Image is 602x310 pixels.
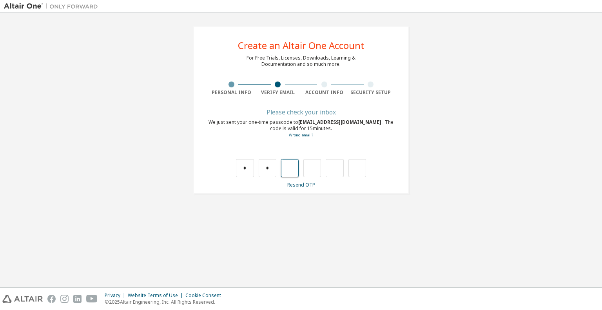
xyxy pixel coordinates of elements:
img: Altair One [4,2,102,10]
div: We just sent your one-time passcode to . The code is valid for 15 minutes. [208,119,394,138]
div: Create an Altair One Account [238,41,364,50]
a: Go back to the registration form [289,132,313,138]
img: altair_logo.svg [2,295,43,303]
img: facebook.svg [47,295,56,303]
img: instagram.svg [60,295,69,303]
div: Security Setup [348,89,394,96]
div: For Free Trials, Licenses, Downloads, Learning & Documentation and so much more. [247,55,355,67]
div: Privacy [105,292,128,299]
img: youtube.svg [86,295,98,303]
div: Cookie Consent [185,292,226,299]
a: Resend OTP [287,181,315,188]
div: Account Info [301,89,348,96]
div: Website Terms of Use [128,292,185,299]
div: Please check your inbox [208,110,394,114]
p: © 2025 Altair Engineering, Inc. All Rights Reserved. [105,299,226,305]
div: Verify Email [255,89,301,96]
div: Personal Info [208,89,255,96]
img: linkedin.svg [73,295,82,303]
span: [EMAIL_ADDRESS][DOMAIN_NAME] [298,119,383,125]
